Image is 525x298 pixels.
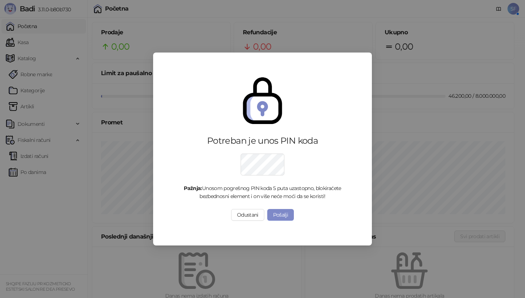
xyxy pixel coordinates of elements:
[174,135,351,147] div: Potreban je unos PIN koda
[231,209,264,221] button: Odustani
[184,185,202,191] strong: Pažnja:
[267,209,294,221] button: Pošalji
[174,184,351,200] div: Unosom pogrešnog PIN koda 5 puta uzastopno, blokiraćete bezbednosni element i on više neće moći d...
[239,77,286,124] img: secure.svg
